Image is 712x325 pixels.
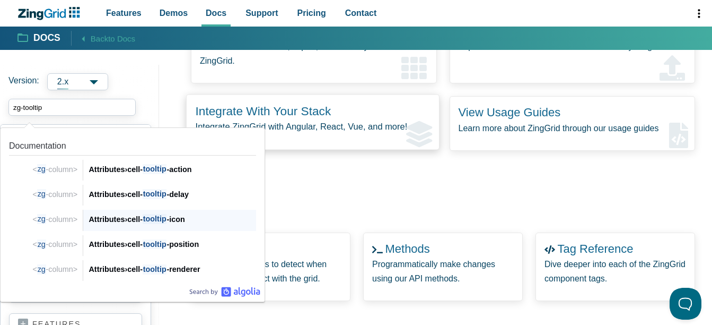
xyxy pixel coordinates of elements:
[37,264,46,275] span: zg
[106,6,142,20] span: Features
[108,34,135,43] span: to Docs
[196,119,430,134] p: Integrate ZingGrid with Angular, React, Vue, and more!
[89,188,256,201] div: Attributes cell- -delay
[544,257,686,286] p: Dive deeper into each of the ZingGrid component tags.
[160,6,188,20] span: Demos
[37,240,46,250] span: zg
[125,190,127,199] span: ›
[5,181,260,206] a: Link to the result
[8,73,151,90] label: Versions
[8,73,39,90] span: Version:
[372,257,514,286] p: Programmatically make changes using our API methods.
[37,164,46,174] span: zg
[143,164,166,174] span: tooltip
[143,189,166,199] span: tooltip
[5,132,260,181] a: Link to the result
[143,264,166,275] span: tooltip
[37,214,46,224] span: zg
[459,121,687,135] p: Learn more about ZingGrid through our usage guides
[125,240,127,249] span: ›
[297,6,326,20] span: Pricing
[200,39,428,68] p: Learn how to download, import, and render your first ZingGrid.
[33,164,78,174] span: < -column>
[89,238,256,251] div: Attributes cell- -position
[245,6,278,20] span: Support
[125,265,127,273] span: ›
[5,206,260,230] a: Link to the result
[459,106,561,119] a: View Usage Guides
[8,99,136,116] input: search input
[178,193,682,211] h2: API
[206,6,226,20] span: Docs
[89,213,256,226] div: Attributes cell- -icon
[33,189,78,199] span: < -column>
[143,214,166,224] span: tooltip
[670,288,701,320] iframe: Help Scout Beacon - Open
[125,165,127,174] span: ›
[196,104,331,118] a: Integrate With Your Stack
[33,264,78,275] span: < -column>
[17,7,85,20] a: ZingChart Logo. Click to return to the homepage
[37,189,46,199] span: zg
[5,256,260,281] a: Link to the result
[557,242,633,255] a: Tag Reference
[9,141,66,150] span: Documentation
[5,231,260,256] a: Link to the result
[143,240,166,250] span: tooltip
[345,6,377,20] span: Contact
[200,257,341,286] p: Use built in events to detect when your users interact with the grid.
[91,32,135,45] span: Back
[125,215,127,224] span: ›
[33,240,78,250] span: < -column>
[189,287,260,297] a: Algolia
[89,263,256,276] div: Attributes cell- -renderer
[33,214,78,224] span: < -column>
[33,33,60,43] strong: Docs
[18,32,60,45] a: Docs
[89,163,256,176] div: Attributes cell- -action
[189,287,260,297] div: Search by
[71,31,135,45] a: Backto Docs
[385,242,429,255] a: Methods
